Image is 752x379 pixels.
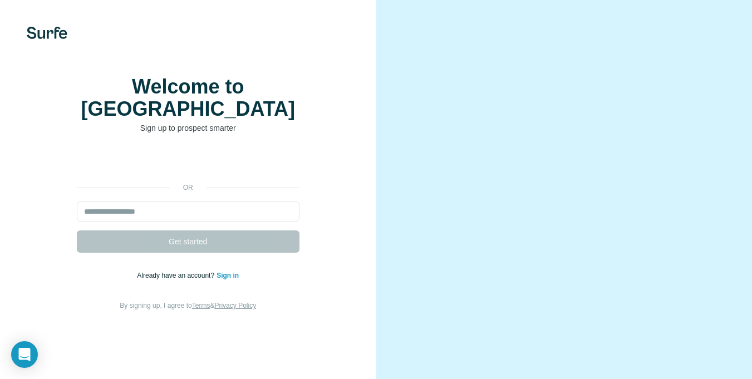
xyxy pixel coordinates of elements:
a: Privacy Policy [214,302,256,309]
img: Surfe's logo [27,27,67,39]
span: By signing up, I agree to & [120,302,256,309]
h1: Welcome to [GEOGRAPHIC_DATA] [77,76,299,120]
iframe: Schaltfläche „Über Google anmelden“ [71,150,305,175]
span: Already have an account? [137,272,217,279]
p: Sign up to prospect smarter [77,122,299,134]
a: Sign in [217,272,239,279]
a: Terms [192,302,210,309]
p: or [170,183,206,193]
div: Open Intercom Messenger [11,341,38,368]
